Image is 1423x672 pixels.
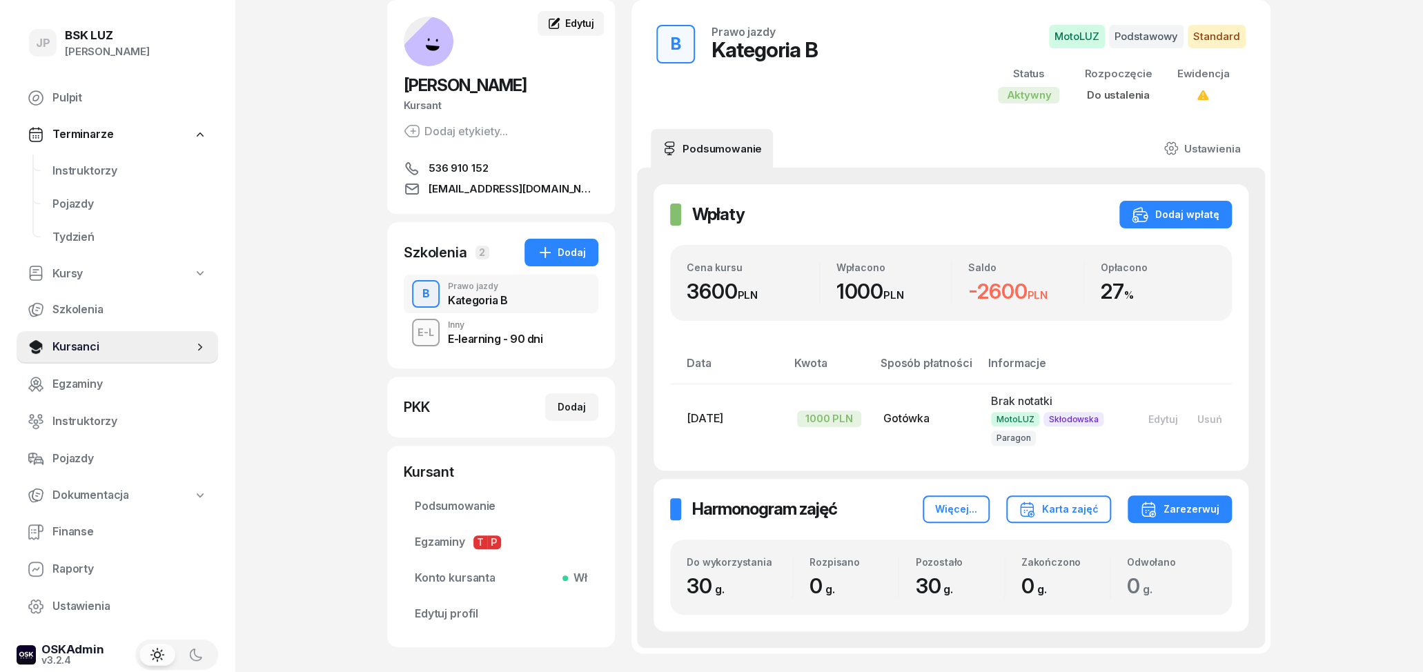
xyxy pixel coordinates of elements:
a: Edytuj profil [404,597,598,631]
div: Kursant [404,462,598,482]
button: Dodaj wpłatę [1119,201,1232,228]
a: Pojazdy [41,188,218,221]
span: [DATE] [687,411,723,425]
span: P [487,535,501,549]
button: Więcej... [923,495,990,523]
div: Dodaj wpłatę [1132,206,1219,223]
div: PKK [404,397,430,417]
span: 30 [687,573,731,598]
small: g. [1037,582,1046,596]
div: [PERSON_NAME] [65,43,150,61]
small: g. [825,582,835,596]
button: Karta zajęć [1006,495,1111,523]
div: Odwołano [1127,556,1215,568]
th: Data [670,354,786,384]
span: Standard [1188,25,1246,48]
div: Kategoria B [448,295,508,306]
div: 1000 PLN [797,411,861,427]
div: E-L [412,324,440,341]
a: Ustawienia [1152,129,1251,168]
button: Dodaj etykiety... [404,123,508,139]
button: E-LInnyE-learning - 90 dni [404,313,598,352]
button: B [412,280,440,308]
span: [EMAIL_ADDRESS][DOMAIN_NAME] [429,181,598,197]
div: Rozpoczęcie [1084,65,1152,83]
div: E-learning - 90 dni [448,333,542,344]
div: 3600 [687,279,819,304]
div: Inny [448,321,542,329]
small: g. [1143,582,1152,596]
a: Kursy [17,258,218,290]
a: Ustawienia [17,590,218,623]
div: Prawo jazdy [448,282,508,290]
button: Dodaj [545,393,598,421]
div: Karta zajęć [1019,501,1099,517]
span: Do ustalenia [1087,88,1150,101]
div: Dodaj [537,244,586,261]
span: Finanse [52,523,207,541]
span: Pojazdy [52,450,207,468]
span: Skłodowska [1043,412,1103,426]
div: Pozostało [915,556,1003,568]
div: Edytuj [1148,413,1178,425]
div: OSKAdmin [41,644,104,655]
span: Ustawienia [52,597,207,615]
span: Edytuj profil [415,605,587,623]
div: Cena kursu [687,261,819,273]
a: Szkolenia [17,293,218,326]
small: g. [715,582,725,596]
div: Saldo [968,261,1083,273]
span: Pojazdy [52,195,207,213]
span: T [473,535,487,549]
button: Edytuj [1139,408,1188,431]
a: Edytuj [538,11,604,36]
div: Gotówka [883,410,969,428]
span: Kursy [52,265,83,283]
div: Zakończono [1021,556,1110,568]
div: Aktywny [998,87,1059,103]
span: 30 [915,573,959,598]
div: 27 [1101,279,1216,304]
div: Zarezerwuj [1140,501,1219,517]
span: Brak notatki [991,394,1052,408]
a: 536 910 152 [404,160,598,177]
button: Dodaj [524,239,598,266]
span: 2 [475,246,489,259]
span: Egzaminy [415,533,587,551]
div: Szkolenia [404,243,467,262]
a: Terminarze [17,119,218,150]
span: Instruktorzy [52,413,207,431]
h2: Harmonogram zajęć [692,498,837,520]
span: Szkolenia [52,301,207,319]
small: PLN [883,288,904,302]
div: Status [998,65,1059,83]
div: Kategoria B [711,37,818,62]
span: Paragon [991,431,1036,445]
span: 0 [1021,573,1054,598]
span: Konto kursanta [415,569,587,587]
div: B [665,30,687,58]
span: Terminarze [52,126,113,144]
a: [EMAIL_ADDRESS][DOMAIN_NAME] [404,181,598,197]
a: Dokumentacja [17,480,218,511]
div: -2600 [968,279,1083,304]
a: Podsumowanie [651,129,773,168]
a: Pojazdy [17,442,218,475]
a: Egzaminy [17,368,218,401]
div: Usuń [1197,413,1222,425]
span: Podsumowanie [415,497,587,515]
div: Opłacono [1101,261,1216,273]
span: Kursanci [52,338,193,356]
div: Więcej... [935,501,977,517]
div: B [417,282,435,306]
span: Egzaminy [52,375,207,393]
a: Finanse [17,515,218,549]
span: Podstawowy [1109,25,1184,48]
a: Tydzień [41,221,218,254]
a: Kursanci [17,330,218,364]
button: BPrawo jazdyKategoria B [404,275,598,313]
a: Raporty [17,553,218,586]
div: Rozpisano [809,556,898,568]
a: Instruktorzy [41,155,218,188]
